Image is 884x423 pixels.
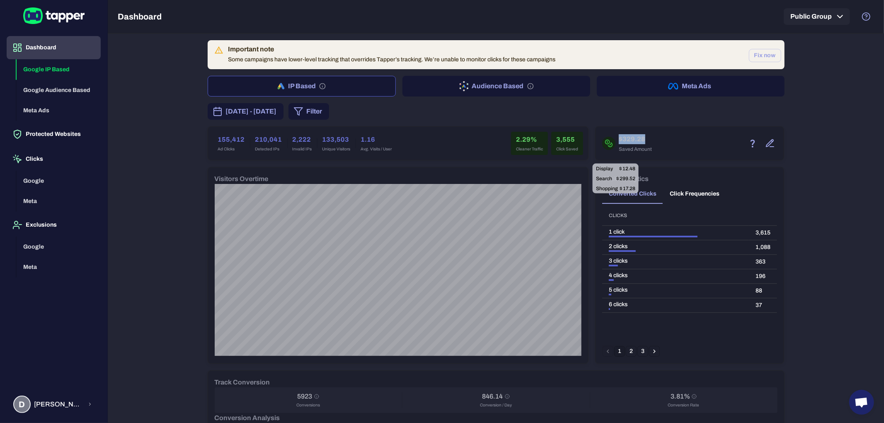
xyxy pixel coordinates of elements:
span: Cleaner Traffic [516,146,543,152]
h6: 846.14 [482,392,503,401]
svg: Audience based: Search, Display, Shopping, Video Performance Max, Demand Generation [527,83,534,89]
a: Protected Websites [7,130,101,137]
button: Google [17,171,101,191]
a: Google IP Based [17,65,101,73]
nav: pagination navigation [602,346,660,357]
span: Saved Amount [619,146,652,152]
th: Clicks [602,205,749,226]
a: Google [17,242,101,249]
button: Meta Ads [597,76,785,97]
h6: 2.29% [516,135,543,145]
a: Meta [17,197,101,204]
div: Important note [228,45,556,53]
span: Click Saved [556,146,578,152]
h6: $329.28 [619,134,652,144]
div: Some campaigns have lower-level tracking that overrides Tapper’s tracking. We’re unable to monito... [228,43,556,67]
td: 37 [749,298,777,313]
div: D [13,396,31,413]
span: Detected IPs [255,146,282,152]
td: 363 [749,255,777,269]
div: 6 clicks [609,301,742,308]
a: Meta [17,263,101,270]
span: Ad Clicks [218,146,245,152]
span: $ 17.28 [620,185,635,192]
td: 1,088 [749,240,777,255]
button: Google IP Based [17,59,101,80]
td: 88 [749,284,777,298]
button: Estimation based on the quantity of invalid click x cost-per-click. [746,136,760,150]
a: Google [17,176,101,184]
button: Filter [288,103,329,120]
h6: 133,503 [322,135,351,145]
button: Public Group [784,8,850,25]
button: IP Based [208,76,396,97]
h6: 1.16 [361,135,392,145]
button: D[PERSON_NAME] [PERSON_NAME] [7,392,101,416]
a: Meta Ads [17,106,101,114]
span: [PERSON_NAME] [PERSON_NAME] [34,400,82,408]
svg: Conversion / Day [505,394,510,399]
span: Avg. Visits / User [361,146,392,152]
svg: Conversion Rate [692,394,697,399]
button: Go to page 3 [637,346,648,357]
button: page 1 [614,346,625,357]
button: Clicks [7,147,101,171]
span: Invalid IPs [293,146,312,152]
a: Exclusions [7,221,101,228]
button: [DATE] - [DATE] [208,103,283,120]
span: Unique Visitors [322,146,351,152]
span: [DATE] - [DATE] [226,106,277,116]
h6: 3,555 [556,135,578,145]
button: Meta [17,191,101,212]
button: Go to page 2 [626,346,637,357]
h6: 155,412 [218,135,245,145]
span: Conversions [296,402,320,408]
button: Google Audience Based [17,80,101,101]
button: Click Frequencies [663,184,726,204]
button: Dashboard [7,36,101,59]
svg: IP based: Search, Display, and Shopping. [319,83,326,89]
a: Clicks [7,155,101,162]
button: Meta Ads [17,100,101,121]
span: Shopping [596,185,618,192]
div: 2 clicks [609,243,742,250]
span: $ 12.48 [619,165,635,172]
button: Fix now [749,49,781,62]
h6: 210,041 [255,135,282,145]
div: 5 clicks [609,286,742,294]
button: Protected Websites [7,123,101,146]
svg: Conversions [314,394,319,399]
div: 4 clicks [609,272,742,279]
h6: 2,222 [293,135,312,145]
a: Dashboard [7,44,101,51]
button: Google [17,237,101,257]
h6: Visitors Overtime [215,174,269,184]
h6: Conversion Analysis [215,413,777,423]
span: Conversion / Day [480,402,512,408]
span: Display [596,165,613,172]
h5: Dashboard [118,12,162,22]
h6: Track Conversion [215,377,270,387]
span: $ 299.52 [616,175,635,182]
span: Conversion Rate [668,402,700,408]
button: Exclusions [7,213,101,237]
button: Go to next page [649,346,660,357]
a: Open chat [849,390,874,415]
span: Search [596,175,612,182]
a: Google Audience Based [17,86,101,93]
h6: 3.81% [671,392,690,401]
div: 1 click [609,228,742,236]
h6: 5923 [298,392,312,401]
button: Audience Based [402,76,590,97]
td: 3,615 [749,226,777,240]
button: Meta [17,257,101,278]
td: 196 [749,269,777,284]
div: 3 clicks [609,257,742,265]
